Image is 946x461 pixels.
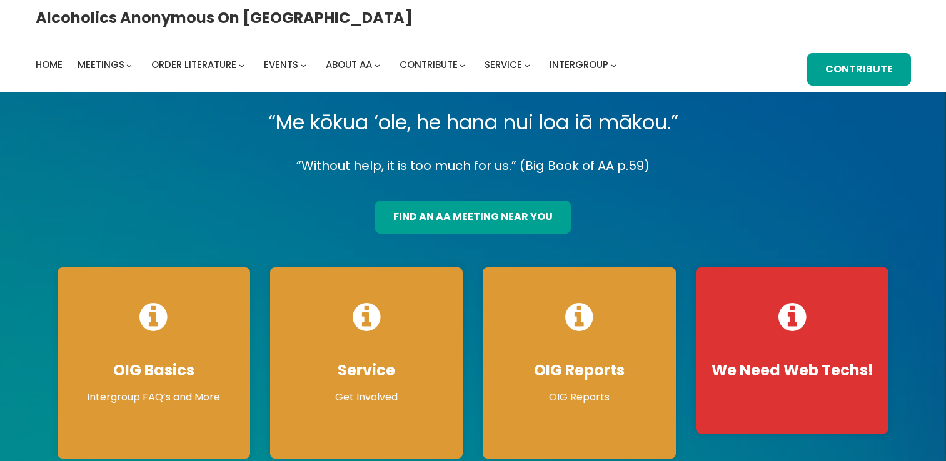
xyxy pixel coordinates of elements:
span: Home [36,58,63,71]
button: Intergroup submenu [611,62,616,68]
h4: OIG Reports [495,361,663,380]
h4: We Need Web Techs! [708,361,876,380]
a: Service [485,56,522,74]
button: Meetings submenu [126,62,132,68]
span: Intergroup [550,58,608,71]
h4: OIG Basics [70,361,238,380]
span: About AA [326,58,372,71]
a: About AA [326,56,372,74]
span: Events [264,58,298,71]
button: Events submenu [301,62,306,68]
span: Service [485,58,522,71]
a: Events [264,56,298,74]
button: Order Literature submenu [239,62,244,68]
a: Intergroup [550,56,608,74]
button: About AA submenu [375,62,380,68]
p: “Me kōkua ‘ole, he hana nui loa iā mākou.” [48,105,899,140]
p: Intergroup FAQ’s and More [70,390,238,405]
button: Contribute submenu [460,62,465,68]
p: OIG Reports [495,390,663,405]
span: Contribute [400,58,458,71]
nav: Intergroup [36,56,621,74]
p: Get Involved [283,390,450,405]
a: find an aa meeting near you [375,201,571,234]
span: Order Literature [151,58,236,71]
p: “Without help, it is too much for us.” (Big Book of AA p.59) [48,155,899,177]
a: Contribute [807,53,911,86]
a: Meetings [78,56,124,74]
button: Service submenu [525,62,530,68]
span: Meetings [78,58,124,71]
a: Alcoholics Anonymous on [GEOGRAPHIC_DATA] [36,4,413,31]
a: Contribute [400,56,458,74]
a: Home [36,56,63,74]
h4: Service [283,361,450,380]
